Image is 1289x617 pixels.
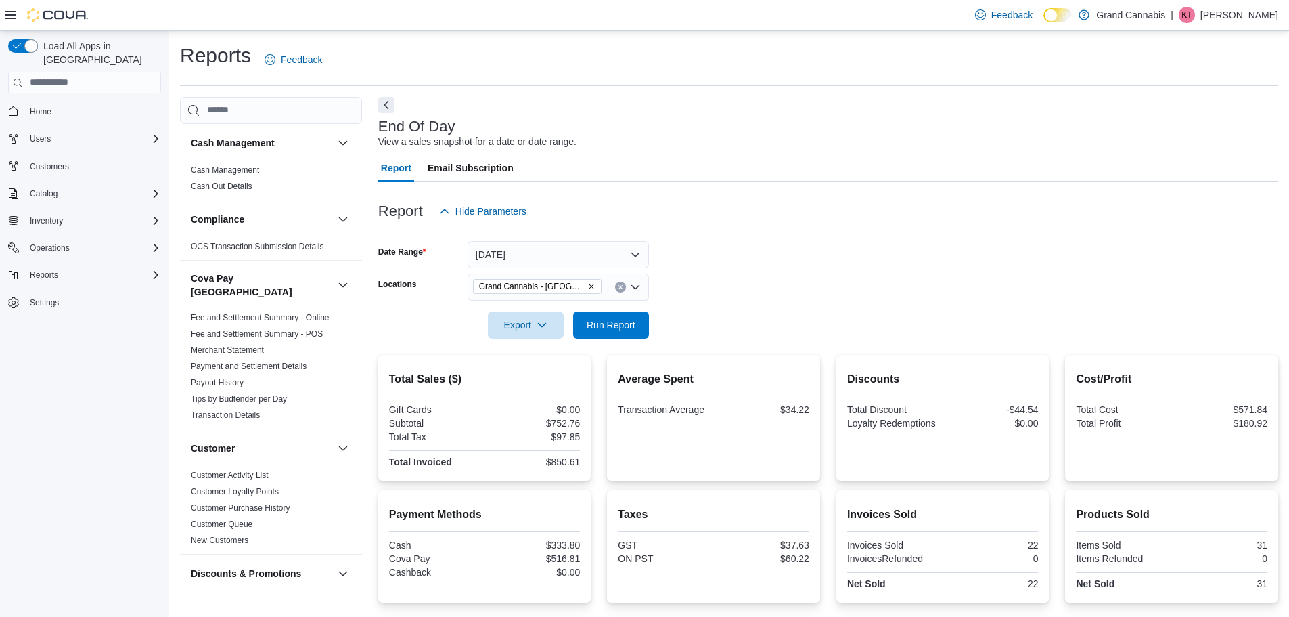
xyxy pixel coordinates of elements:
span: Feedback [991,8,1033,22]
span: Catalog [30,188,58,199]
span: OCS Transaction Submission Details [191,241,324,252]
div: Customer [180,467,362,554]
div: Kelly Trudel [1179,7,1195,23]
h2: Invoices Sold [847,507,1039,523]
span: Home [24,103,161,120]
span: Home [30,106,51,117]
div: $0.00 [487,567,580,578]
a: Payment and Settlement Details [191,362,307,371]
span: Operations [24,240,161,256]
button: Next [378,97,394,113]
img: Cova [27,8,88,22]
span: Grand Cannabis - [GEOGRAPHIC_DATA] [479,280,585,293]
span: Grand Cannabis - Dunnville [473,279,602,294]
button: Reports [24,267,64,283]
span: Tips by Budtender per Day [191,393,287,404]
h3: Report [378,203,423,219]
div: 31 [1175,540,1267,551]
div: 31 [1175,578,1267,589]
div: $37.63 [717,540,809,551]
button: Clear input [615,282,626,293]
h2: Average Spent [618,371,809,387]
button: Cova Pay [GEOGRAPHIC_DATA] [335,277,351,293]
strong: Total Invoiced [389,456,452,467]
button: Users [24,131,56,147]
button: Operations [24,240,75,256]
a: New Customers [191,536,248,545]
p: | [1171,7,1173,23]
div: Compliance [180,238,362,260]
a: Fee and Settlement Summary - Online [191,313,330,322]
span: Reports [24,267,161,283]
button: Operations [3,238,166,257]
div: 22 [945,540,1038,551]
button: Open list of options [630,282,641,293]
span: KT [1181,7,1192,23]
div: $0.00 [945,418,1038,429]
button: Catalog [3,184,166,203]
span: Customer Queue [191,519,252,530]
button: Cova Pay [GEOGRAPHIC_DATA] [191,272,332,299]
span: Transaction Details [191,410,260,421]
a: Customer Activity List [191,471,269,480]
div: Total Cost [1076,404,1169,415]
span: Cash Management [191,165,259,175]
a: Tips by Budtender per Day [191,394,287,404]
label: Date Range [378,247,426,257]
span: Settings [30,297,59,308]
button: Compliance [335,211,351,228]
div: $34.22 [717,404,809,415]
span: Customers [30,161,69,172]
label: Locations [378,279,417,290]
button: Cash Management [335,135,351,151]
div: ON PST [618,553,710,564]
div: Transaction Average [618,404,710,415]
button: Settings [3,293,166,312]
a: Customer Purchase History [191,503,290,513]
div: $333.80 [487,540,580,551]
span: Payout History [191,377,244,388]
h2: Discounts [847,371,1039,387]
span: Inventory [24,213,161,229]
a: Fee and Settlement Summary - POS [191,329,323,339]
div: Cashback [389,567,482,578]
span: Merchant Statement [191,345,264,356]
div: 0 [1175,553,1267,564]
a: Payout History [191,378,244,387]
span: Feedback [281,53,322,66]
span: Customer Purchase History [191,503,290,513]
div: $97.85 [487,431,580,442]
span: Settings [24,294,161,311]
div: 0 [945,553,1038,564]
div: Subtotal [389,418,482,429]
a: Feedback [970,1,1038,28]
button: Compliance [191,213,332,226]
div: Cash Management [180,162,362,200]
input: Dark Mode [1043,8,1072,22]
div: Loyalty Redemptions [847,418,940,429]
a: Customer Queue [191,519,252,529]
button: Inventory [3,211,166,230]
a: Feedback [259,46,327,73]
a: Customers [24,158,74,175]
a: Home [24,104,57,120]
div: $752.76 [487,418,580,429]
h2: Total Sales ($) [389,371,581,387]
span: Operations [30,242,70,253]
a: Transaction Details [191,410,260,420]
button: Users [3,129,166,148]
div: $180.92 [1175,418,1267,429]
div: Gift Cards [389,404,482,415]
div: Cova Pay [GEOGRAPHIC_DATA] [180,310,362,429]
div: Cash [389,540,482,551]
h2: Taxes [618,507,809,523]
span: Export [496,312,556,339]
h3: Discounts & Promotions [191,567,301,580]
button: Export [488,312,564,339]
span: Customer Loyalty Points [191,486,279,497]
strong: Net Sold [1076,578,1114,589]
a: Cash Management [191,165,259,175]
